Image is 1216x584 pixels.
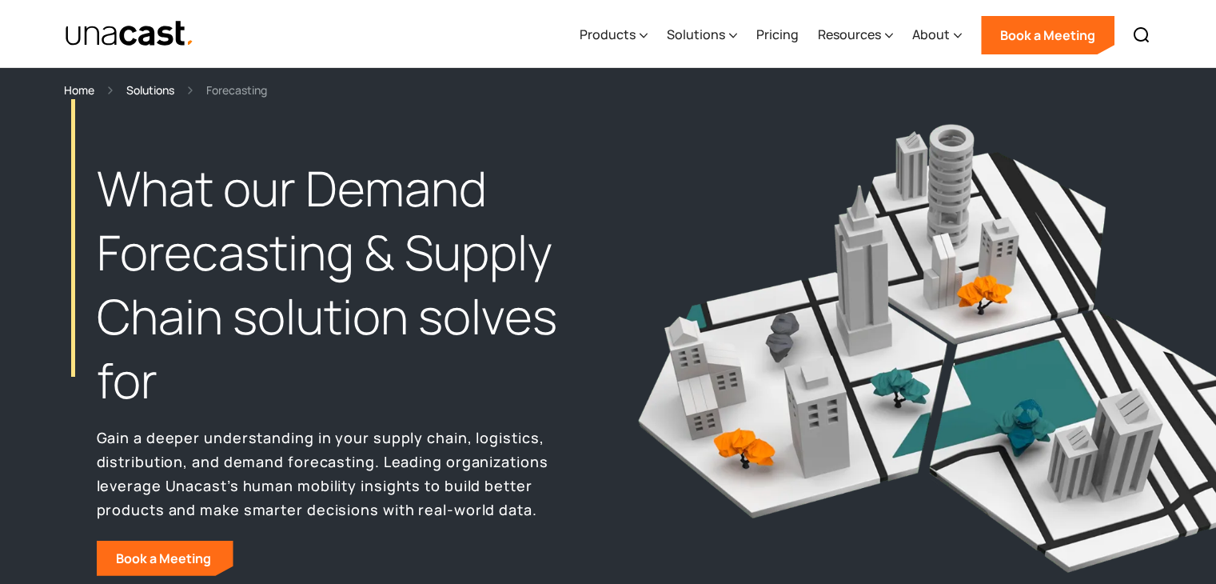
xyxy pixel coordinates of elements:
[818,25,881,44] div: Resources
[667,2,737,68] div: Solutions
[667,25,725,44] div: Solutions
[97,541,233,576] a: Book a Meeting
[912,2,962,68] div: About
[206,81,267,99] div: Forecasting
[580,2,648,68] div: Products
[818,2,893,68] div: Resources
[97,157,576,412] h1: What our Demand Forecasting & Supply Chain solution solves for
[64,81,94,99] a: Home
[1132,26,1151,45] img: Search icon
[126,81,174,99] a: Solutions
[97,426,576,522] p: Gain a deeper understanding in your supply chain, logistics, distribution, and demand forecasting...
[756,2,799,68] a: Pricing
[981,16,1114,54] a: Book a Meeting
[912,25,950,44] div: About
[65,20,195,48] img: Unacast text logo
[65,20,195,48] a: home
[580,25,636,44] div: Products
